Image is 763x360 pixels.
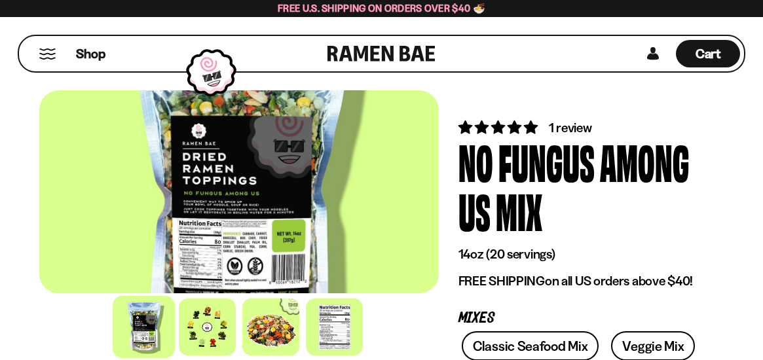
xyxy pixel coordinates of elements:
[278,2,485,14] span: Free U.S. Shipping on Orders over $40 🍜
[458,273,704,289] p: on all US orders above $40!
[458,246,704,262] p: 14oz (20 servings)
[76,45,105,63] span: Shop
[696,46,721,62] span: Cart
[549,120,592,135] span: 1 review
[458,119,540,135] span: 5.00 stars
[498,137,595,186] div: Fungus
[76,40,105,67] a: Shop
[496,186,542,235] div: Mix
[458,273,545,289] strong: FREE SHIPPING
[458,186,491,235] div: Us
[676,36,740,71] a: Cart
[458,312,704,325] p: Mixes
[458,137,493,186] div: No
[600,137,689,186] div: Among
[39,48,56,60] button: Mobile Menu Trigger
